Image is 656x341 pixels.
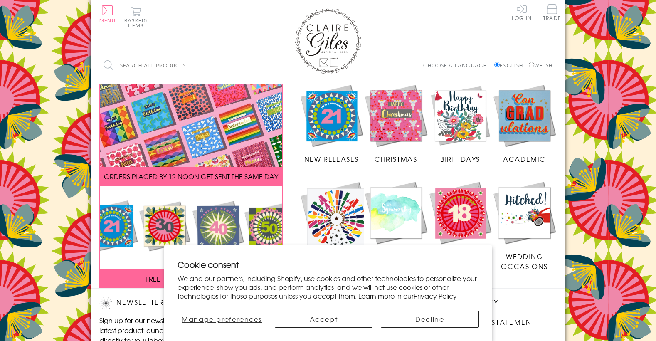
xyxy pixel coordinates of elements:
input: English [494,62,500,67]
p: We and our partners, including Shopify, use cookies and other technologies to personalize your ex... [178,274,479,300]
a: Birthdays [428,84,493,164]
input: Search [237,56,245,75]
label: Welsh [529,62,552,69]
span: FREE P&P ON ALL UK ORDERS [146,274,237,284]
button: Manage preferences [178,311,266,328]
img: Claire Giles Greetings Cards [295,8,361,74]
span: 0 items [128,17,147,29]
span: Birthdays [440,154,480,164]
p: Choose a language: [423,62,493,69]
input: Search all products [99,56,245,75]
a: Log In [512,4,532,20]
span: ORDERS PLACED BY 12 NOON GET SENT THE SAME DAY [104,171,278,181]
a: Academic [492,84,557,164]
label: English [494,62,527,69]
a: Wedding Occasions [492,180,557,271]
a: Age Cards [428,180,493,261]
span: Christmas [375,154,417,164]
a: Congratulations [299,180,374,272]
h2: Newsletter [99,297,241,309]
a: New Releases [299,84,364,164]
a: Privacy Policy [414,291,457,301]
input: Welsh [529,62,534,67]
span: Trade [543,4,561,20]
span: Wedding Occasions [501,251,547,271]
button: Menu [99,5,116,23]
span: Menu [99,17,116,24]
h2: Cookie consent [178,259,479,270]
span: Manage preferences [182,314,262,324]
button: Decline [381,311,478,328]
button: Accept [275,311,372,328]
a: Trade [543,4,561,22]
span: Academic [503,154,546,164]
a: Sympathy [364,180,428,261]
button: Basket0 items [124,7,147,28]
span: New Releases [304,154,359,164]
a: Christmas [364,84,428,164]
